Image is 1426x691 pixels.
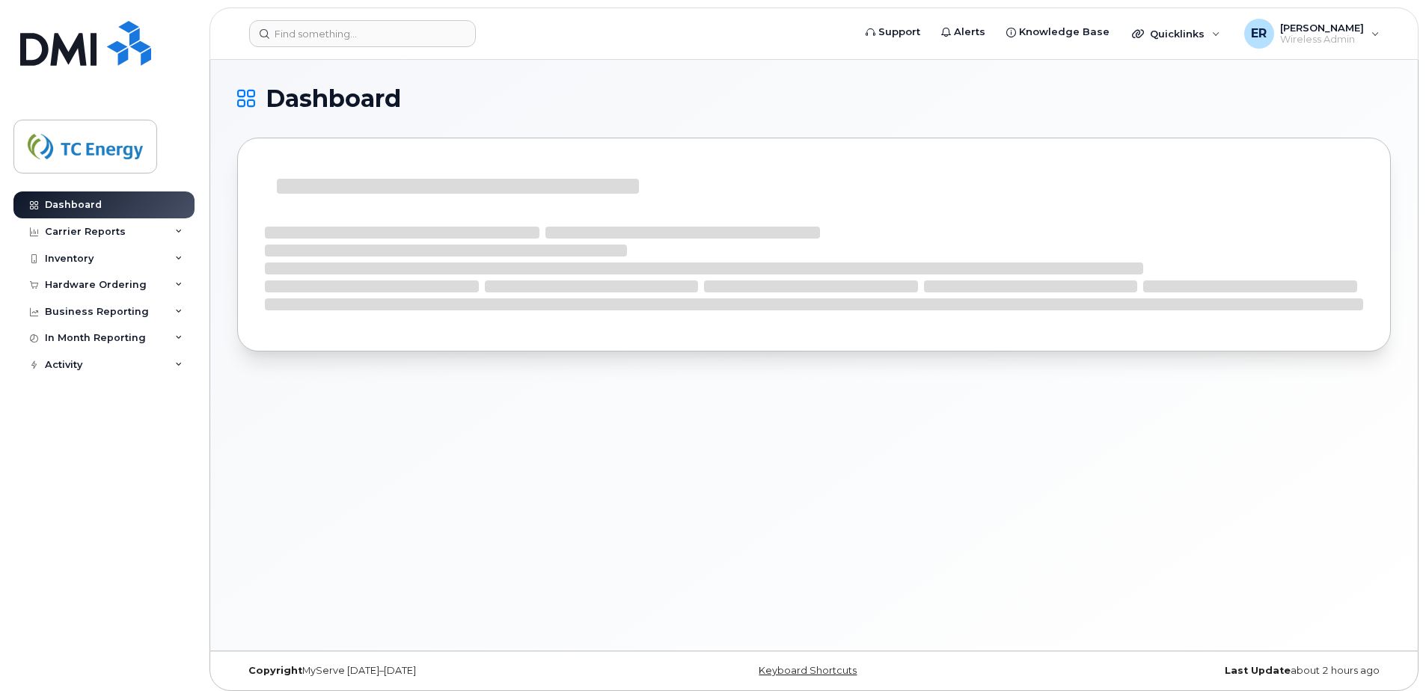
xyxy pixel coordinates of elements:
[1225,665,1291,676] strong: Last Update
[248,665,302,676] strong: Copyright
[759,665,857,676] a: Keyboard Shortcuts
[266,87,401,110] span: Dashboard
[237,665,622,677] div: MyServe [DATE]–[DATE]
[1006,665,1391,677] div: about 2 hours ago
